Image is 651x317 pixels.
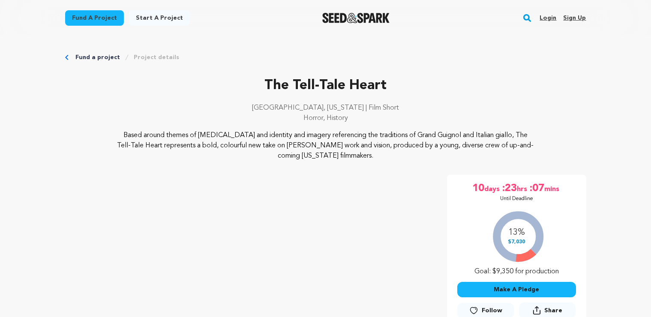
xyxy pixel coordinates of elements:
span: Follow [482,306,502,315]
span: 10 [472,182,484,195]
span: days [484,182,501,195]
a: Login [540,11,556,25]
p: Horror, History [65,113,586,123]
a: Start a project [129,10,190,26]
p: [GEOGRAPHIC_DATA], [US_STATE] | Film Short [65,103,586,113]
button: Make A Pledge [457,282,576,297]
a: Fund a project [65,10,124,26]
a: Seed&Spark Homepage [322,13,390,23]
a: Fund a project [75,53,120,62]
a: Project details [134,53,179,62]
p: The Tell-Tale Heart [65,75,586,96]
p: Based around themes of [MEDICAL_DATA] and identity and imagery referencing the traditions of Gran... [117,130,534,161]
span: :07 [529,182,544,195]
span: hrs [517,182,529,195]
span: mins [544,182,561,195]
img: Seed&Spark Logo Dark Mode [322,13,390,23]
a: Sign up [563,11,586,25]
p: Until Deadline [500,195,533,202]
span: Share [544,306,562,315]
div: Breadcrumb [65,53,586,62]
span: :23 [501,182,517,195]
